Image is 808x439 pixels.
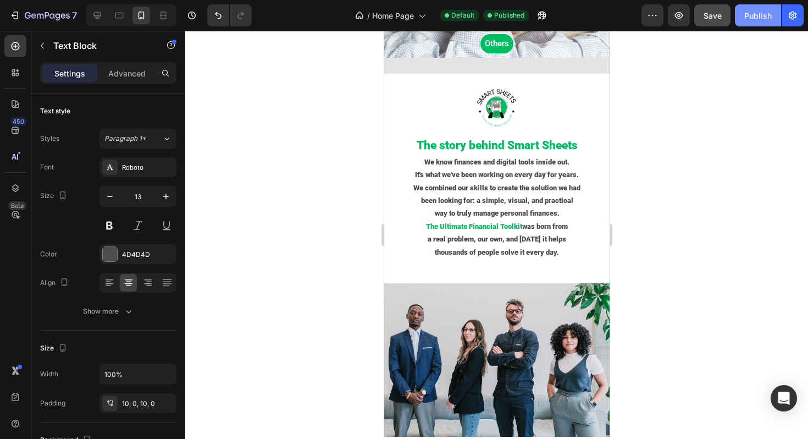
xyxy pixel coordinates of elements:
p: 7 [72,9,77,22]
iframe: Design area [384,31,610,439]
p: Settings [54,68,85,79]
span: Save [704,11,722,20]
p: Text Block [53,39,147,52]
div: Text style [40,106,70,116]
div: Color [40,249,57,259]
button: Show more [40,301,176,321]
input: Auto [100,364,176,384]
span: Paragraph 1* [104,134,146,144]
div: Size [40,189,69,204]
span: Published [494,10,524,20]
button: Paragraph 1* [99,129,176,149]
span: Home Page [372,10,414,21]
div: Font [40,162,54,172]
p: Advanced [108,68,146,79]
div: Open Intercom Messenger [771,385,797,411]
div: Roboto [122,163,174,173]
span: / [367,10,370,21]
div: 450 [10,117,26,126]
div: Align [40,276,71,290]
div: Show more [83,306,134,317]
div: 10, 0, 10, 0 [122,399,174,409]
div: Styles [40,134,59,144]
div: Padding [40,398,65,408]
button: Publish [735,4,781,26]
div: Size [40,341,69,356]
div: Width [40,369,58,379]
button: Save [694,4,730,26]
button: 7 [4,4,82,26]
span: Default [451,10,474,20]
div: 4D4D4D [122,250,174,260]
div: Beta [8,201,26,210]
div: Undo/Redo [207,4,252,26]
div: Publish [744,10,772,21]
